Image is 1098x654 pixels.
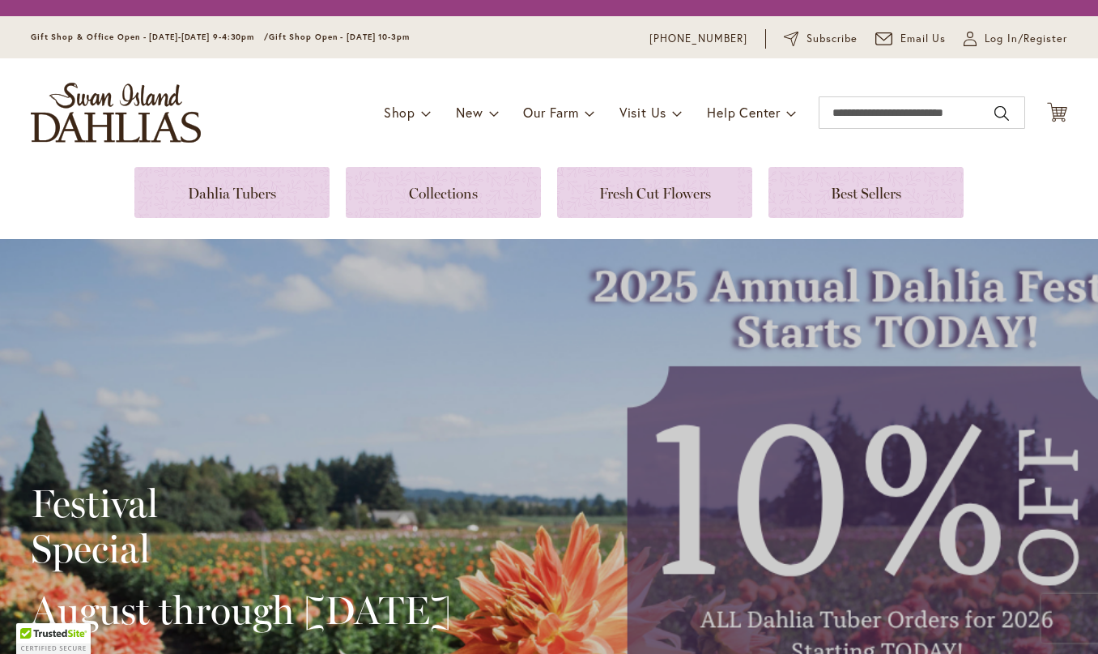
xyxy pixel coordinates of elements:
span: Subscribe [806,31,858,47]
a: Email Us [875,31,947,47]
h2: Festival Special [31,481,451,571]
a: Log In/Register [964,31,1067,47]
span: New [456,104,483,121]
h2: August through [DATE] [31,588,451,633]
span: Gift Shop Open - [DATE] 10-3pm [269,32,410,42]
span: Visit Us [619,104,666,121]
span: Shop [384,104,415,121]
a: [PHONE_NUMBER] [649,31,747,47]
span: Email Us [900,31,947,47]
span: Help Center [707,104,781,121]
span: Our Farm [523,104,578,121]
a: Subscribe [784,31,858,47]
span: Gift Shop & Office Open - [DATE]-[DATE] 9-4:30pm / [31,32,269,42]
button: Search [994,100,1009,126]
span: Log In/Register [985,31,1067,47]
a: store logo [31,83,201,143]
